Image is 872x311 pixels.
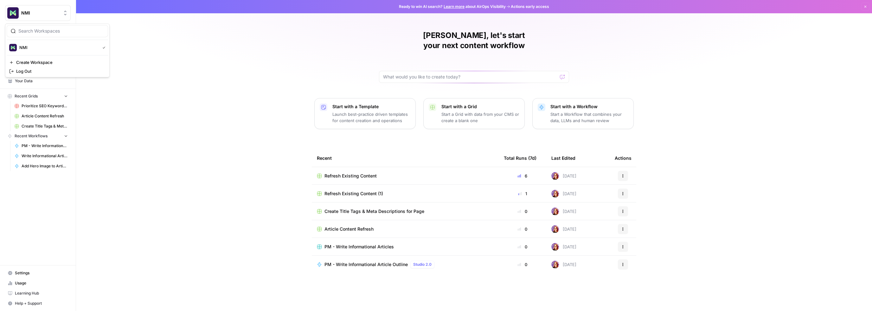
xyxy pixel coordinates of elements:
div: [DATE] [551,243,576,251]
img: NMI Logo [9,44,17,51]
a: Create Title Tags & Meta Descriptions for Page [12,121,71,131]
span: Refresh Existing Content [324,173,377,179]
span: Create Workspace [16,59,103,65]
a: Usage [5,278,71,288]
span: PM - Write Informational Article Outline [324,261,408,268]
img: 1cvfuabbdmmfshk1b2dm2dsfa91t [551,208,559,215]
a: Write Informational Article Body [12,151,71,161]
p: Start a Workflow that combines your data, LLMs and human review [550,111,628,124]
button: Help + Support [5,298,71,308]
p: Start a Grid with data from your CMS or create a blank one [441,111,519,124]
a: Add Hero Image to Article [12,161,71,171]
div: Actions [615,149,632,167]
div: Workspace: NMI [5,23,110,77]
a: PM - Write Informational Articles [317,244,494,250]
span: NMI [19,44,97,51]
span: Add Hero Image to Article [22,163,68,169]
input: What would you like to create today? [383,74,557,80]
span: Help + Support [15,301,68,306]
span: Prioritize SEO Keywords List [22,103,68,109]
a: Your Data [5,76,71,86]
button: Start with a WorkflowStart a Workflow that combines your data, LLMs and human review [532,98,634,129]
img: 1cvfuabbdmmfshk1b2dm2dsfa91t [551,225,559,233]
a: Create Title Tags & Meta Descriptions for Page [317,208,494,215]
div: 0 [504,244,541,250]
div: Recent [317,149,494,167]
img: NMI Logo [7,7,19,19]
div: 6 [504,173,541,179]
span: Actions early access [511,4,549,9]
h1: [PERSON_NAME], let's start your next content workflow [379,30,569,51]
a: Article Content Refresh [12,111,71,121]
p: Start with a Workflow [550,103,628,110]
button: Recent Grids [5,91,71,101]
span: Your Data [15,78,68,84]
a: Refresh Existing Content [317,173,494,179]
div: 0 [504,226,541,232]
span: Article Content Refresh [22,113,68,119]
span: Write Informational Article Body [22,153,68,159]
span: PM - Write Informational Articles [324,244,394,250]
a: Settings [5,268,71,278]
a: PM - Write Informational Article OutlineStudio 2.0 [317,261,494,268]
span: Learning Hub [15,290,68,296]
span: Recent Workflows [15,133,48,139]
img: 1cvfuabbdmmfshk1b2dm2dsfa91t [551,172,559,180]
img: 1cvfuabbdmmfshk1b2dm2dsfa91t [551,190,559,197]
input: Search Workspaces [18,28,104,34]
div: [DATE] [551,225,576,233]
span: Studio 2.0 [413,262,432,267]
span: Refresh Existing Content (1) [324,190,383,197]
div: [DATE] [551,208,576,215]
span: Usage [15,280,68,286]
a: Prioritize SEO Keywords List [12,101,71,111]
a: PM - Write Informational Article Outline [12,141,71,151]
div: Total Runs (7d) [504,149,536,167]
div: 0 [504,261,541,268]
a: Log Out [7,67,108,76]
div: 1 [504,190,541,197]
img: 1cvfuabbdmmfshk1b2dm2dsfa91t [551,243,559,251]
span: Settings [15,270,68,276]
div: [DATE] [551,190,576,197]
a: Learn more [444,4,465,9]
button: Recent Workflows [5,131,71,141]
span: PM - Write Informational Article Outline [22,143,68,149]
a: Learning Hub [5,288,71,298]
span: Create Title Tags & Meta Descriptions for Page [324,208,424,215]
span: Create Title Tags & Meta Descriptions for Page [22,123,68,129]
button: Start with a GridStart a Grid with data from your CMS or create a blank one [423,98,525,129]
div: [DATE] [551,172,576,180]
p: Launch best-practice driven templates for content creation and operations [332,111,410,124]
span: Ready to win AI search? about AirOps Visibility [399,4,506,9]
a: Article Content Refresh [317,226,494,232]
div: Last Edited [551,149,575,167]
div: [DATE] [551,261,576,268]
div: 0 [504,208,541,215]
a: Create Workspace [7,58,108,67]
span: NMI [21,10,60,16]
span: Article Content Refresh [324,226,374,232]
span: Recent Grids [15,93,38,99]
span: Log Out [16,68,103,74]
p: Start with a Grid [441,103,519,110]
button: Start with a TemplateLaunch best-practice driven templates for content creation and operations [314,98,416,129]
p: Start with a Template [332,103,410,110]
button: Workspace: NMI [5,5,71,21]
img: 1cvfuabbdmmfshk1b2dm2dsfa91t [551,261,559,268]
a: Refresh Existing Content (1) [317,190,494,197]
